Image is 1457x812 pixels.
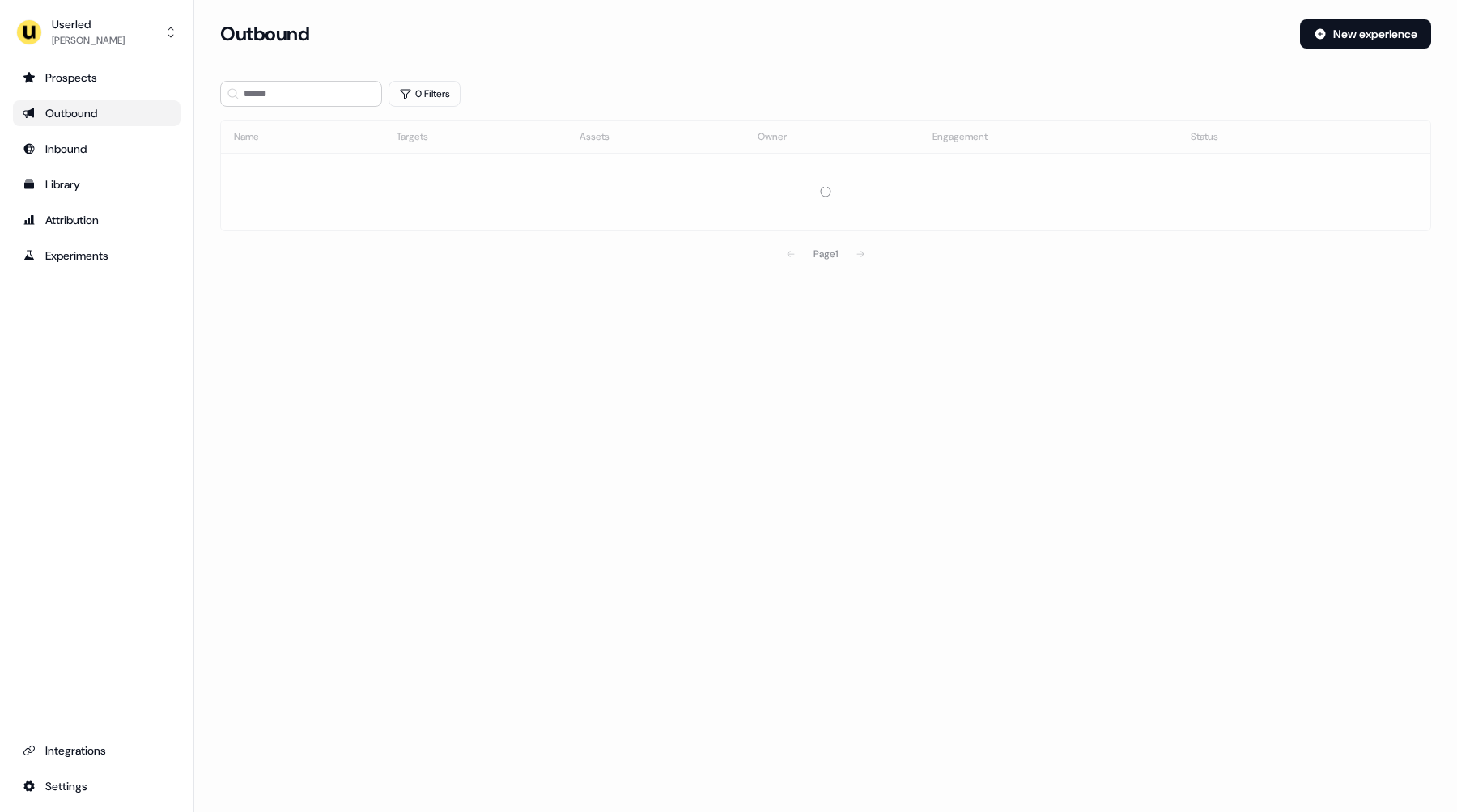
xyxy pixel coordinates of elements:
div: Prospects [23,70,171,86]
button: Userled[PERSON_NAME] [13,13,181,52]
a: Go to attribution [13,207,181,233]
a: Go to outbound experience [13,100,181,126]
a: Go to Inbound [13,136,181,162]
a: Go to prospects [13,65,181,91]
a: Go to experiments [13,243,181,269]
div: Outbound [23,105,171,121]
div: Integrations [23,742,171,759]
div: Experiments [23,247,171,264]
button: New experience [1300,19,1431,49]
a: Go to integrations [13,738,181,763]
div: [PERSON_NAME] [52,32,125,49]
a: Go to integrations [13,773,181,799]
div: Userled [52,16,125,32]
button: 0 Filters [389,81,461,107]
div: Settings [23,778,171,794]
div: Inbound [23,141,171,157]
a: Go to templates [13,171,181,197]
div: Library [23,176,171,192]
h3: Outbound [220,22,309,46]
div: Attribution [23,212,171,228]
